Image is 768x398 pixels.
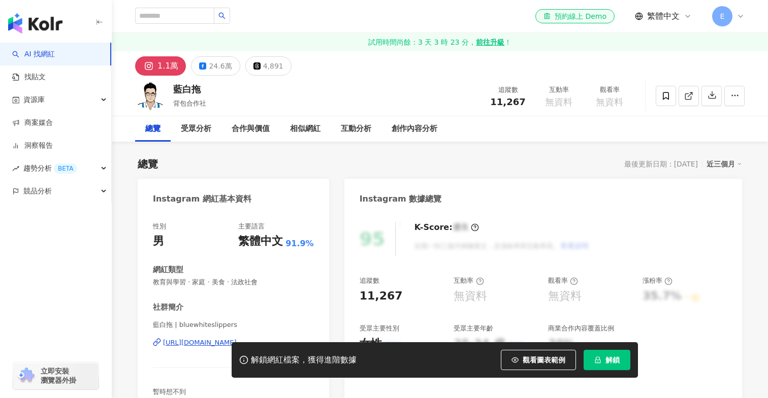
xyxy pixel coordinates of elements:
div: 社群簡介 [153,302,183,313]
a: 洞察報告 [12,141,53,151]
button: 24.6萬 [191,56,240,76]
a: 試用時間尚餘：3 天 3 時 23 分，前往升級！ [112,33,768,51]
div: 11,267 [360,288,403,304]
img: KOL Avatar [135,81,166,111]
div: Instagram 數據總覽 [360,193,442,205]
a: 找貼文 [12,72,46,82]
span: 立即安裝 瀏覽器外掛 [41,367,76,385]
div: K-Score : [414,222,479,233]
div: 追蹤數 [489,85,527,95]
div: [URL][DOMAIN_NAME] [163,338,237,347]
a: 預約線上 Demo [535,9,615,23]
div: Instagram 網紅基本資料 [153,193,251,205]
button: 1.1萬 [135,56,186,76]
span: search [218,12,226,19]
div: 商業合作內容覆蓋比例 [548,324,614,333]
div: 藍白拖 [173,83,206,95]
span: 背包合作社 [173,99,206,107]
span: 藍白拖 | bluewhiteslippers [153,320,314,329]
img: logo [8,13,62,34]
div: 互動率 [539,85,578,95]
div: 無資料 [548,288,582,304]
div: 互動率 [454,276,484,285]
div: 24.6萬 [209,59,232,73]
span: E [720,11,725,22]
span: 趨勢分析 [23,157,77,180]
a: chrome extension立即安裝 瀏覽器外掛 [13,362,99,389]
div: 創作內容分析 [392,123,437,135]
span: 無資料 [596,97,623,107]
div: 解鎖網紅檔案，獲得進階數據 [251,355,357,366]
div: 女性 [360,336,382,352]
img: chrome extension [16,368,36,384]
span: 競品分析 [23,180,52,203]
a: [URL][DOMAIN_NAME] [153,338,314,347]
div: 總覽 [138,157,158,171]
span: 觀看圖表範例 [523,356,565,364]
div: BETA [54,163,77,174]
a: searchAI 找網紅 [12,49,55,59]
div: 受眾分析 [181,123,211,135]
div: 性別 [153,222,166,231]
div: 追蹤數 [360,276,379,285]
span: 91.9% [285,238,314,249]
span: 11,267 [490,96,525,107]
div: 預約線上 Demo [543,11,606,21]
div: 互動分析 [341,123,371,135]
button: 4,891 [245,56,292,76]
div: 無資料 [454,288,487,304]
div: 近三個月 [707,157,742,171]
span: 教育與學習 · 家庭 · 美食 · 法政社會 [153,278,314,287]
span: 解鎖 [605,356,620,364]
div: 網紅類型 [153,264,183,275]
span: 暫時想不到 [153,388,186,395]
div: 觀看率 [548,276,578,285]
div: 受眾主要年齡 [454,324,493,333]
span: 資源庫 [23,88,45,111]
div: 最後更新日期：[DATE] [624,160,698,168]
div: 合作與價值 [232,123,270,135]
span: lock [594,356,601,363]
div: 總覽 [145,123,161,135]
button: 觀看圖表範例 [501,350,576,370]
strong: 前往升級 [476,37,504,47]
div: 男 [153,234,164,249]
span: 繁體中文 [647,11,680,22]
a: 商案媒合 [12,118,53,128]
div: 主要語言 [238,222,265,231]
div: 1.1萬 [157,59,178,73]
span: rise [12,165,19,172]
div: 繁體中文 [238,234,283,249]
div: 相似網紅 [290,123,321,135]
div: 漲粉率 [643,276,673,285]
span: 無資料 [545,97,572,107]
div: 4,891 [263,59,283,73]
div: 受眾主要性別 [360,324,399,333]
button: 解鎖 [584,350,630,370]
div: 觀看率 [590,85,629,95]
